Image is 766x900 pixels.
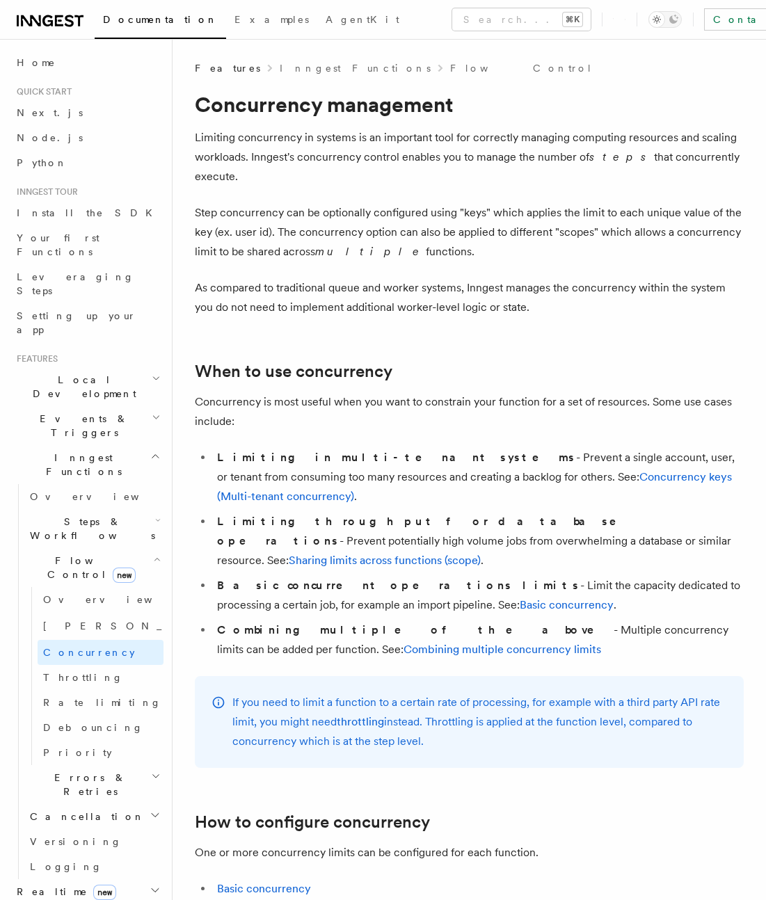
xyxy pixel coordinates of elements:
a: Install the SDK [11,200,163,225]
span: Errors & Retries [24,771,151,798]
button: Inngest Functions [11,445,163,484]
a: Versioning [24,829,163,854]
p: One or more concurrency limits can be configured for each function. [195,843,744,862]
em: multiple [315,245,426,258]
span: new [93,885,116,900]
li: - Prevent a single account, user, or tenant from consuming too many resources and creating a back... [213,448,744,506]
span: Debouncing [43,722,143,733]
li: - Prevent potentially high volume jobs from overwhelming a database or similar resource. See: . [213,512,744,570]
a: Concurrency [38,640,163,665]
a: How to configure concurrency [195,812,430,832]
a: Flow Control [450,61,593,75]
span: AgentKit [326,14,399,25]
p: As compared to traditional queue and worker systems, Inngest manages the concurrency within the s... [195,278,744,317]
span: Cancellation [24,810,145,823]
a: throttling [337,715,384,728]
a: AgentKit [317,4,408,38]
strong: Limiting throughput for database operations [217,515,636,547]
p: Limiting concurrency in systems is an important tool for correctly managing computing resources a... [195,128,744,186]
a: Throttling [38,665,163,690]
h1: Concurrency management [195,92,744,117]
strong: Combining multiple of the above [217,623,614,636]
strong: Basic concurrent operations limits [217,579,580,592]
span: Logging [30,861,102,872]
span: new [113,568,136,583]
a: Sharing limits across functions (scope) [289,554,481,567]
button: Errors & Retries [24,765,163,804]
span: Concurrency [43,647,135,658]
span: Overview [30,491,173,502]
span: Inngest Functions [11,451,150,479]
a: Setting up your app [11,303,163,342]
a: Leveraging Steps [11,264,163,303]
button: Cancellation [24,804,163,829]
li: - Multiple concurrency limits can be added per function. See: [213,620,744,659]
a: Examples [226,4,317,38]
a: Basic concurrency [520,598,614,611]
span: Documentation [103,14,218,25]
span: Your first Functions [17,232,99,257]
li: - Limit the capacity dedicated to processing a certain job, for example an import pipeline. See: . [213,576,744,615]
span: Home [17,56,56,70]
button: Local Development [11,367,163,406]
a: Logging [24,854,163,879]
a: Overview [24,484,163,509]
button: Flow Controlnew [24,548,163,587]
span: Setting up your app [17,310,136,335]
a: Next.js [11,100,163,125]
a: Overview [38,587,163,612]
p: Step concurrency can be optionally configured using "keys" which applies the limit to each unique... [195,203,744,262]
p: If you need to limit a function to a certain rate of processing, for example with a third party A... [232,693,727,751]
a: Rate limiting [38,690,163,715]
span: Events & Triggers [11,412,152,440]
span: Examples [234,14,309,25]
span: Inngest tour [11,186,78,198]
a: Python [11,150,163,175]
a: Your first Functions [11,225,163,264]
span: Quick start [11,86,72,97]
span: Versioning [30,836,122,847]
a: Priority [38,740,163,765]
div: Flow Controlnew [24,587,163,765]
span: Steps & Workflows [24,515,155,543]
span: Features [195,61,260,75]
button: Steps & Workflows [24,509,163,548]
div: Inngest Functions [11,484,163,879]
a: [PERSON_NAME] [38,612,163,640]
strong: Limiting in multi-tenant systems [217,451,576,464]
a: Home [11,50,163,75]
span: Flow Control [24,554,153,581]
span: Leveraging Steps [17,271,134,296]
span: Local Development [11,373,152,401]
span: Realtime [11,885,116,899]
a: Debouncing [38,715,163,740]
span: Rate limiting [43,697,161,708]
a: When to use concurrency [195,362,392,381]
a: Node.js [11,125,163,150]
span: Next.js [17,107,83,118]
span: Node.js [17,132,83,143]
span: Python [17,157,67,168]
button: Events & Triggers [11,406,163,445]
span: Features [11,353,58,364]
span: Overview [43,594,186,605]
button: Search...⌘K [452,8,591,31]
a: Documentation [95,4,226,39]
span: Throttling [43,672,123,683]
button: Toggle dark mode [648,11,682,28]
a: Basic concurrency [217,882,311,895]
span: Priority [43,747,112,758]
kbd: ⌘K [563,13,582,26]
a: Combining multiple concurrency limits [404,643,601,656]
a: Inngest Functions [280,61,431,75]
em: steps [589,150,654,163]
p: Concurrency is most useful when you want to constrain your function for a set of resources. Some ... [195,392,744,431]
span: [PERSON_NAME] [43,620,247,632]
span: Install the SDK [17,207,161,218]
